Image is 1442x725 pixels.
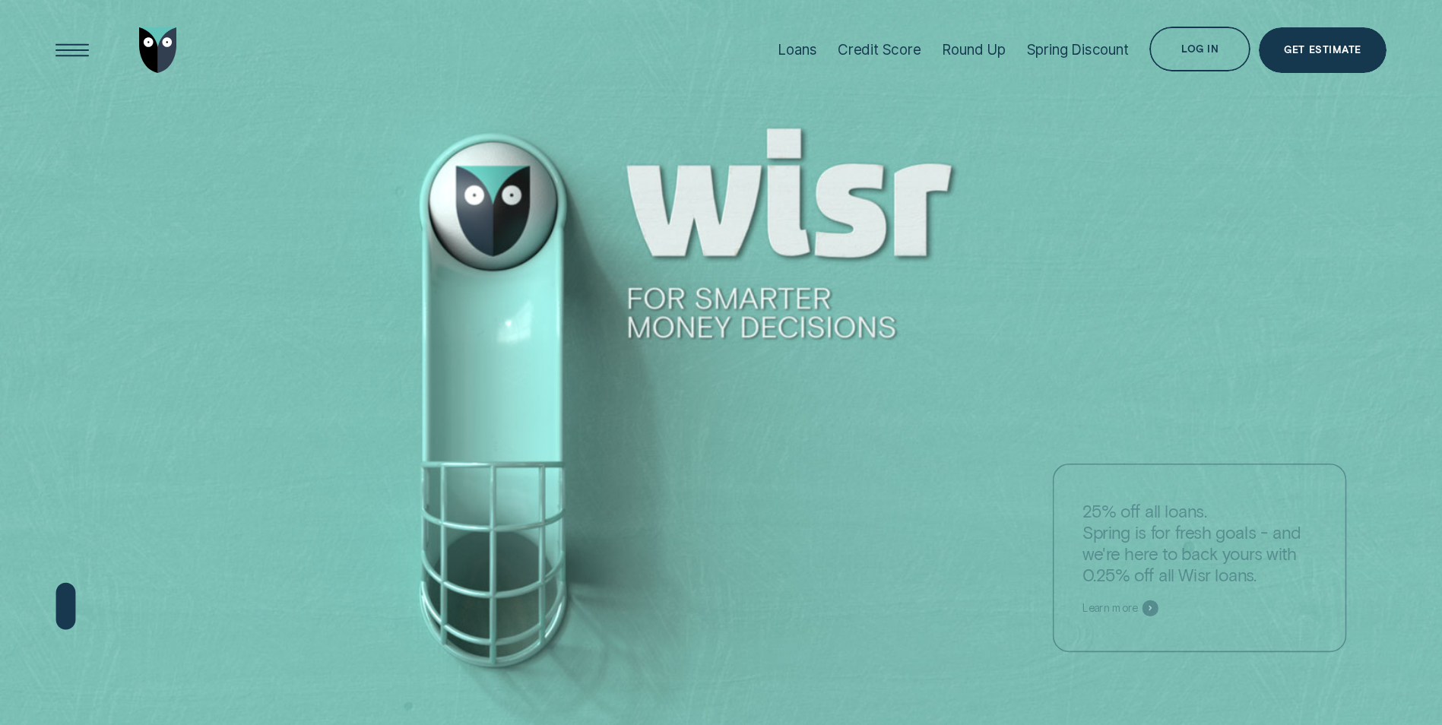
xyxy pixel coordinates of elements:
button: Open Menu [49,27,95,73]
div: Spring Discount [1027,41,1129,59]
a: 25% off all loans.Spring is for fresh goals - and we're here to back yours with 0.25% off all Wis... [1052,464,1346,653]
span: Learn more [1082,602,1138,615]
div: Loans [778,41,816,59]
img: Wisr [139,27,177,73]
div: Credit Score [838,41,921,59]
button: Log in [1149,27,1250,72]
a: Get Estimate [1259,27,1387,73]
div: Round Up [942,41,1006,59]
p: 25% off all loans. Spring is for fresh goals - and we're here to back yours with 0.25% off all Wi... [1082,500,1317,586]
